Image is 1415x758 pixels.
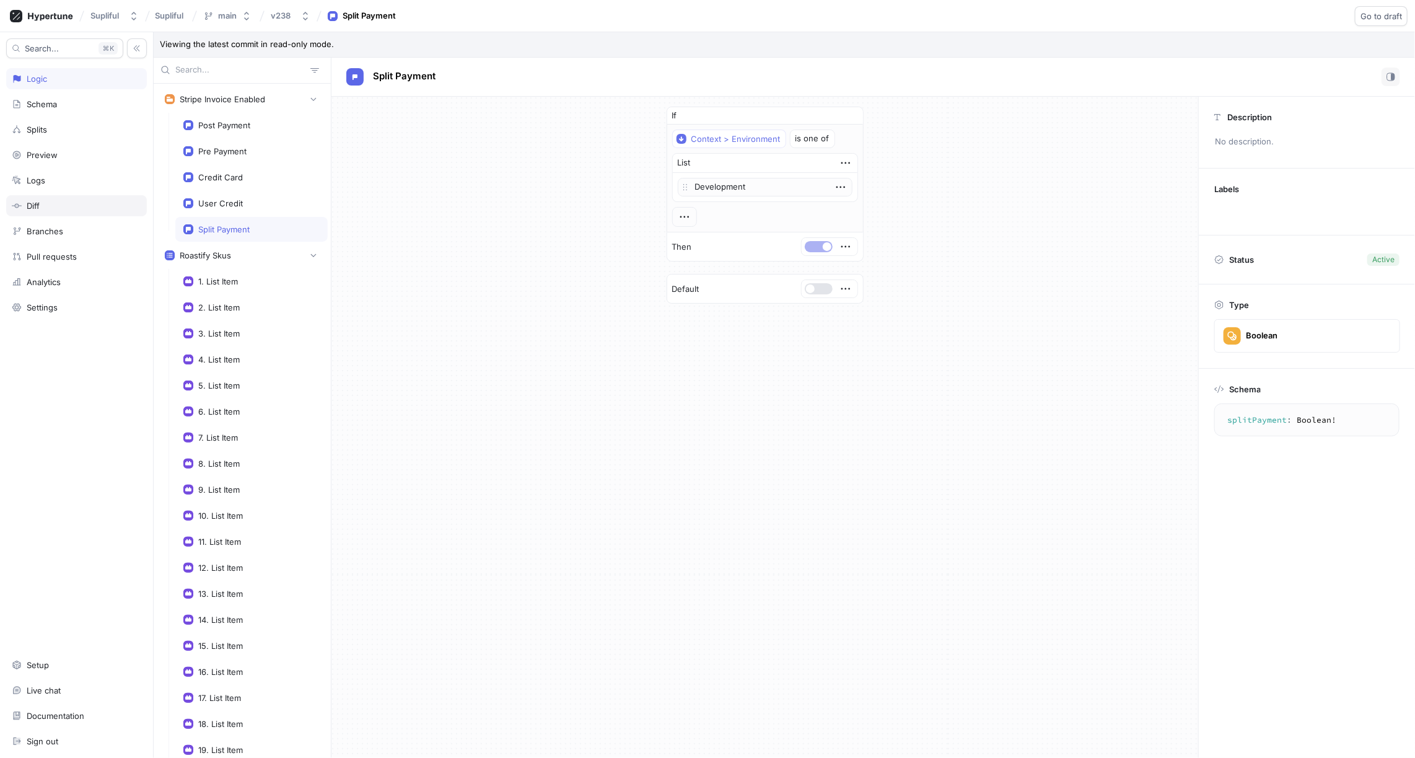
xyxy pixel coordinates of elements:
[180,94,265,104] div: Stripe Invoice Enabled
[1372,254,1395,265] div: Active
[1229,251,1254,268] p: Status
[672,110,677,122] p: If
[27,252,77,262] div: Pull requests
[795,135,830,143] div: is one of
[1360,12,1402,20] span: Go to draft
[198,745,243,755] div: 19. List Item
[198,485,240,495] div: 9. List Item
[198,667,243,677] div: 16. List Item
[90,11,119,21] div: Supliful
[198,146,247,156] div: Pre Payment
[266,6,315,26] button: v238
[198,355,240,364] div: 4. List Item
[1229,300,1249,310] p: Type
[1209,131,1404,152] p: No description.
[198,172,243,182] div: Credit Card
[27,74,47,84] div: Logic
[198,302,240,312] div: 2. List Item
[198,589,243,599] div: 13. List Item
[175,64,305,76] input: Search...
[1246,330,1277,341] div: Boolean
[1227,112,1272,122] p: Description
[27,711,84,721] div: Documentation
[1214,184,1239,194] p: Labels
[198,120,250,130] div: Post Payment
[198,276,238,286] div: 1. List Item
[180,250,231,260] div: Roastify Skus
[198,641,243,651] div: 15. List Item
[198,615,243,625] div: 14. List Item
[6,38,123,58] button: Search...K
[1214,319,1400,353] button: Boolean
[155,11,183,20] span: Supliful
[198,537,241,547] div: 11. List Item
[198,563,243,573] div: 12. List Item
[198,693,241,703] div: 17. List Item
[678,157,691,169] div: List
[198,6,256,26] button: main
[373,69,436,84] p: Split Payment
[27,685,61,695] div: Live chat
[198,381,240,390] div: 5. List Item
[154,32,1415,58] p: Viewing the latest commit in read-only mode.
[25,45,59,52] span: Search...
[1220,409,1394,431] textarea: splitPayment: Boolean!
[672,130,786,148] button: Context > Environment
[27,201,40,211] div: Diff
[198,511,243,521] div: 10. List Item
[1355,6,1408,26] button: Go to draft
[1229,384,1261,394] p: Schema
[198,198,243,208] div: User Credit
[27,302,58,312] div: Settings
[27,99,57,109] div: Schema
[343,10,396,22] div: Split Payment
[99,42,118,55] div: K
[27,125,47,134] div: Splits
[271,11,291,21] div: v238
[27,736,58,746] div: Sign out
[198,459,240,469] div: 8. List Item
[198,224,250,234] div: Split Payment
[672,283,699,296] p: Default
[198,328,240,338] div: 3. List Item
[672,241,692,253] p: Then
[27,277,61,287] div: Analytics
[27,226,63,236] div: Branches
[691,134,781,144] div: Context > Environment
[27,175,45,185] div: Logs
[198,433,238,443] div: 7. List Item
[218,11,237,21] div: main
[85,6,144,26] button: Supliful
[27,150,58,160] div: Preview
[6,705,147,726] a: Documentation
[198,719,243,729] div: 18. List Item
[198,407,240,416] div: 6. List Item
[27,660,49,670] div: Setup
